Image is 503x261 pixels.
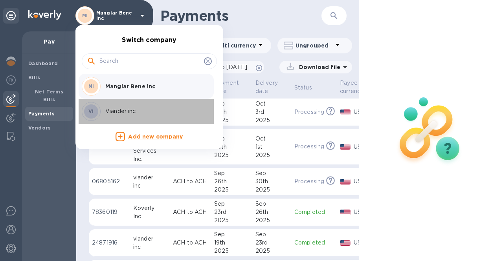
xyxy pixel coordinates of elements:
p: Add new company [128,133,183,141]
input: Search [99,55,201,67]
b: MI [88,83,94,89]
p: Mangiar Bene inc [105,82,204,90]
p: Viander inc [105,107,204,115]
b: VI [88,108,94,114]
